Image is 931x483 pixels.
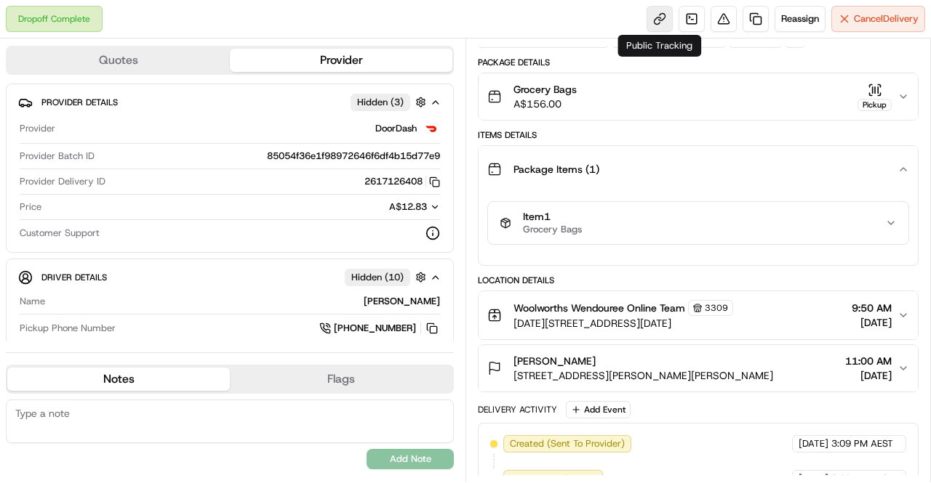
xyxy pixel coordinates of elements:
[351,93,430,111] button: Hidden (3)
[523,211,582,224] span: Item 1
[357,96,404,109] span: Hidden ( 3 )
[345,268,430,286] button: Hidden (10)
[858,83,892,111] button: Pickup
[18,265,441,289] button: Driver DetailsHidden (10)
[319,320,440,336] a: [PHONE_NUMBER]
[41,97,118,108] span: Provider Details
[852,301,892,315] span: 9:50 AM
[781,12,819,25] span: Reassign
[705,302,728,314] span: 3309
[618,35,701,57] div: Public Tracking
[799,437,828,450] span: [DATE]
[514,354,596,368] span: [PERSON_NAME]
[566,401,631,418] button: Add Event
[514,82,577,97] span: Grocery Bags
[389,200,427,213] span: A$12.83
[479,345,918,391] button: [PERSON_NAME][STREET_ADDRESS][PERSON_NAME][PERSON_NAME]11:00 AM[DATE]
[479,73,918,120] button: Grocery BagsA$156.00Pickup
[514,368,773,383] span: [STREET_ADDRESS][PERSON_NAME][PERSON_NAME]
[230,368,452,391] button: Flags
[514,162,599,176] span: Package Items ( 1 )
[479,146,918,192] button: Package Items (1)
[7,368,230,391] button: Notes
[478,57,919,68] div: Package Details
[831,6,925,32] button: CancelDelivery
[20,322,116,335] span: Pickup Phone Number
[858,99,892,111] div: Pickup
[41,272,107,283] span: Driver Details
[845,368,892,383] span: [DATE]
[18,90,441,114] button: Provider DetailsHidden (3)
[479,291,918,339] button: Woolworths Wendouree Online Team3309[DATE][STREET_ADDRESS][DATE]9:50 AM[DATE]
[375,122,417,135] span: DoorDash
[20,295,45,308] span: Name
[831,437,893,450] span: 3:09 PM AEST
[364,175,440,188] button: 2617126408
[523,224,582,235] span: Grocery Bags
[514,301,685,315] span: Woolworths Wendouree Online Team
[510,437,625,450] span: Created (Sent To Provider)
[230,49,452,72] button: Provider
[478,129,919,141] div: Items Details
[852,315,892,330] span: [DATE]
[845,354,892,368] span: 11:00 AM
[488,202,908,244] button: Item1Grocery Bags
[51,295,440,308] div: [PERSON_NAME]
[20,227,100,240] span: Customer Support
[267,150,440,163] span: 85054f36e1f98972646f6df4b15d77e9
[312,200,440,214] button: A$12.83
[514,97,577,111] span: A$156.00
[20,175,105,188] span: Provider Delivery ID
[423,120,440,137] img: doordash_logo_v2.png
[514,316,733,330] span: [DATE][STREET_ADDRESS][DATE]
[334,322,416,335] span: [PHONE_NUMBER]
[351,271,404,284] span: Hidden ( 10 )
[7,49,230,72] button: Quotes
[479,192,918,265] div: Package Items (1)
[854,12,919,25] span: Cancel Delivery
[478,404,557,415] div: Delivery Activity
[20,122,55,135] span: Provider
[20,200,41,214] span: Price
[20,150,95,163] span: Provider Batch ID
[775,6,826,32] button: Reassign
[478,275,919,286] div: Location Details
